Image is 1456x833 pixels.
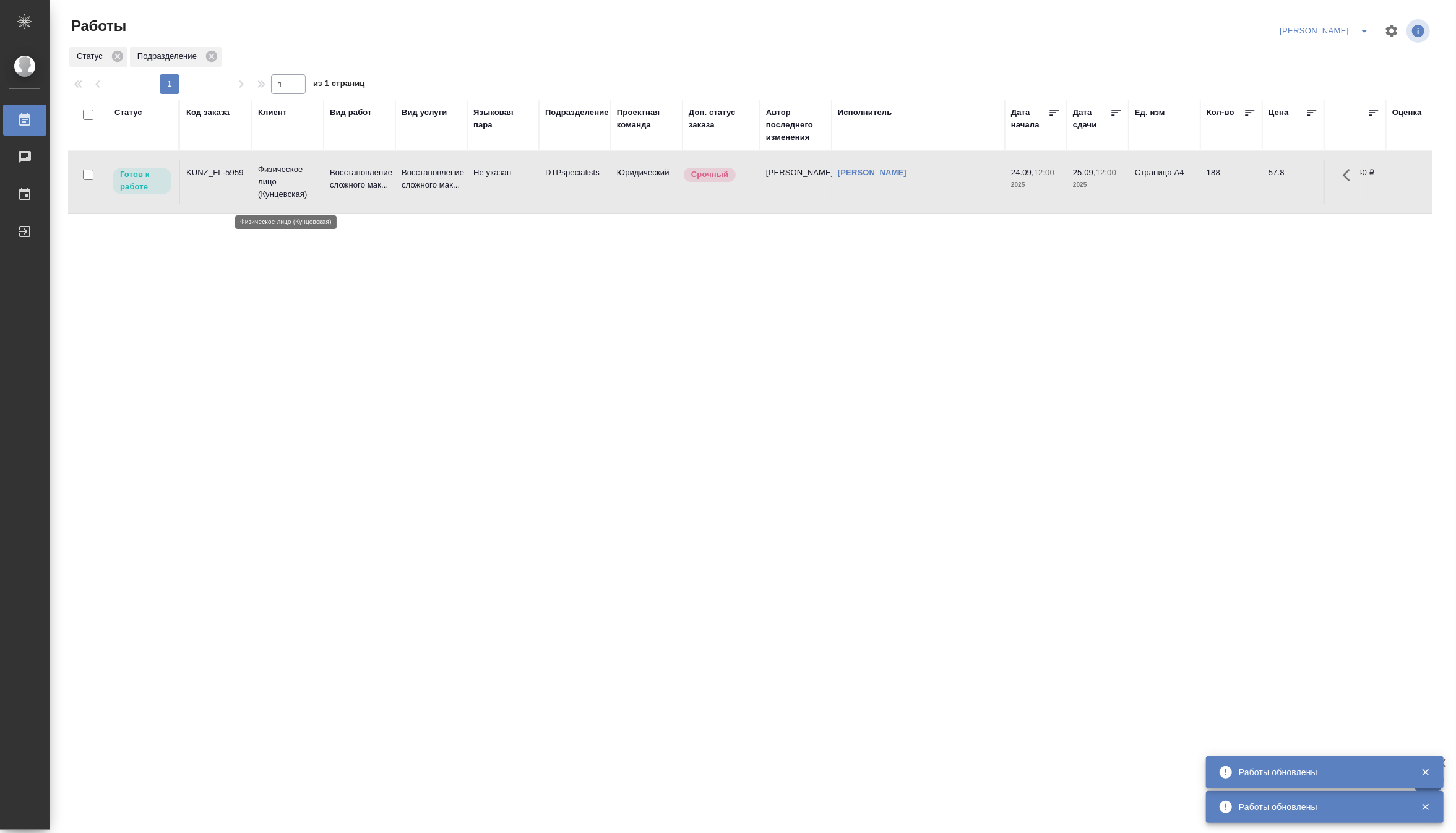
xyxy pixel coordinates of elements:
[1413,767,1438,778] button: Закрыть
[689,106,754,131] div: Доп. статус заказа
[68,16,126,36] span: Работы
[467,160,539,204] td: Не указан
[617,106,676,131] div: Проектная команда
[120,168,164,193] p: Готов к работе
[1073,106,1110,131] div: Дата сдачи
[69,47,127,67] div: Статус
[130,47,222,67] div: Подразделение
[1277,21,1377,41] div: split button
[258,106,286,119] div: Клиент
[1129,160,1200,204] td: Страница А4
[402,106,447,119] div: Вид услуги
[1392,106,1422,119] div: Оценка
[1011,106,1048,131] div: Дата начала
[539,160,611,204] td: DTPspecialists
[691,168,728,181] p: Срочный
[1239,766,1402,779] div: Работы обновлены
[611,160,683,204] td: Юридический
[1262,160,1324,204] td: 57.8
[1207,106,1234,119] div: Кол-во
[1135,106,1165,119] div: Ед. изм
[1377,16,1406,46] span: Настроить таблицу
[1239,801,1402,813] div: Работы обновлены
[545,106,609,119] div: Подразделение
[402,166,461,191] p: Восстановление сложного мак...
[330,166,389,191] p: Восстановление сложного мак...
[1073,168,1096,177] p: 25.09,
[1413,801,1438,813] button: Закрыть
[1335,160,1365,190] button: Здесь прячутся важные кнопки
[1406,19,1432,43] span: Посмотреть информацию
[766,106,825,144] div: Автор последнего изменения
[1073,179,1122,191] p: 2025
[1011,179,1061,191] p: 2025
[77,50,107,63] p: Статус
[330,106,372,119] div: Вид работ
[313,76,365,94] span: из 1 страниц
[1096,168,1116,177] p: 12:00
[186,166,246,179] div: KUNZ_FL-5959
[838,168,907,177] a: [PERSON_NAME]
[1034,168,1054,177] p: 12:00
[760,160,832,204] td: [PERSON_NAME]
[137,50,201,63] p: Подразделение
[473,106,533,131] div: Языковая пара
[1200,160,1262,204] td: 188
[258,163,317,201] p: Физическое лицо (Кунцевская)
[838,106,892,119] div: Исполнитель
[114,106,142,119] div: Статус
[1011,168,1034,177] p: 24.09,
[1269,106,1289,119] div: Цена
[186,106,230,119] div: Код заказа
